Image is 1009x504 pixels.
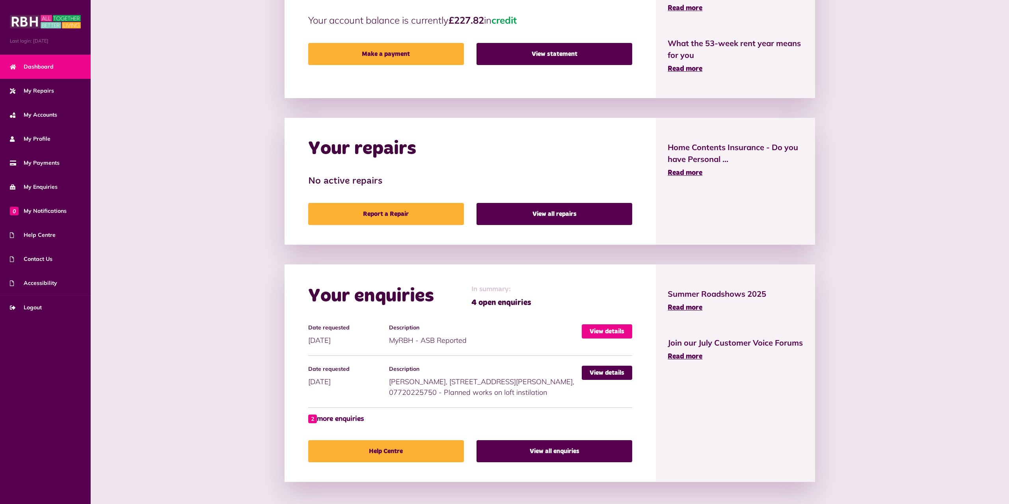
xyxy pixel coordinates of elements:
span: Read more [668,169,702,177]
span: Read more [668,304,702,311]
span: credit [491,14,517,26]
img: MyRBH [10,14,81,30]
h4: Date requested [308,324,385,331]
a: View statement [477,43,632,65]
div: MyRBH - ASB Reported [389,324,582,346]
a: View details [582,366,632,380]
a: Home Contents Insurance - Do you have Personal ... Read more [668,141,803,179]
span: My Enquiries [10,183,58,191]
h4: Description [389,324,578,331]
a: Join our July Customer Voice Forums Read more [668,337,803,362]
div: [DATE] [308,366,389,387]
span: Dashboard [10,63,54,71]
a: View all enquiries [477,440,632,462]
a: Report a Repair [308,203,464,225]
span: My Accounts [10,111,57,119]
span: My Payments [10,159,60,167]
p: Your account balance is currently in [308,13,633,27]
a: Help Centre [308,440,464,462]
div: [DATE] [308,324,389,346]
h3: No active repairs [308,176,633,187]
span: Read more [668,353,702,360]
a: Make a payment [308,43,464,65]
strong: £227.82 [449,14,484,26]
span: Accessibility [10,279,57,287]
span: Logout [10,303,42,312]
a: 2 more enquiries [308,414,364,424]
span: Read more [668,5,702,12]
span: Join our July Customer Voice Forums [668,337,803,349]
div: [PERSON_NAME], [STREET_ADDRESS][PERSON_NAME], 07720225750 - Planned works on loft instilation [389,366,582,398]
span: Contact Us [10,255,52,263]
span: Read more [668,65,702,73]
span: 2 [308,415,317,423]
span: Home Contents Insurance - Do you have Personal ... [668,141,803,165]
span: 4 open enquiries [471,297,531,309]
span: My Profile [10,135,50,143]
h4: Date requested [308,366,385,372]
span: Last login: [DATE] [10,37,81,45]
a: Summer Roadshows 2025 Read more [668,288,803,313]
a: View details [582,324,632,338]
span: Summer Roadshows 2025 [668,288,803,300]
span: My Notifications [10,207,67,215]
span: In summary: [471,284,531,295]
h4: Description [389,366,578,372]
span: Help Centre [10,231,56,239]
a: View all repairs [477,203,632,225]
h2: Your repairs [308,138,416,160]
span: My Repairs [10,87,54,95]
h2: Your enquiries [308,285,434,308]
a: What the 53-week rent year means for you Read more [668,37,803,74]
span: 0 [10,206,19,215]
span: What the 53-week rent year means for you [668,37,803,61]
